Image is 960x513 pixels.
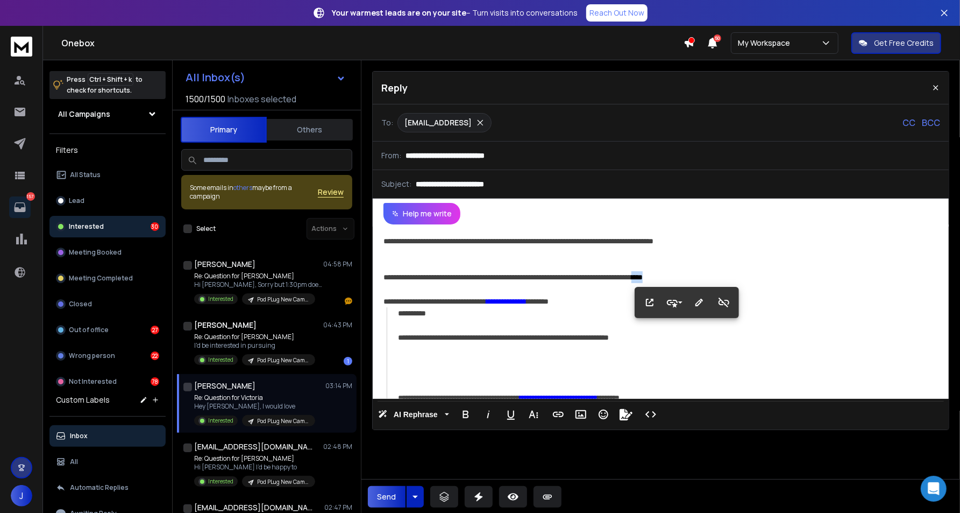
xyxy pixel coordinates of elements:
[186,93,225,106] span: 1500 / 1500
[69,352,115,360] p: Wrong person
[392,410,440,419] span: AI Rephrase
[344,357,352,366] div: 1
[70,483,129,492] p: Automatic Replies
[49,164,166,186] button: All Status
[874,38,934,48] p: Get Free Credits
[26,192,35,201] p: 157
[67,74,143,96] p: Press to check for shortcuts.
[324,503,352,512] p: 02:47 PM
[69,274,133,283] p: Meeting Completed
[548,404,568,425] button: Insert Link (Ctrl+K)
[257,478,309,486] p: Pod PLug New Campaig (September)
[11,37,32,57] img: logo
[332,8,466,18] strong: Your warmest leads are on your site
[318,187,344,198] button: Review
[501,404,521,425] button: Underline (Ctrl+U)
[49,477,166,498] button: Automatic Replies
[9,196,31,218] a: 157
[70,171,101,179] p: All Status
[194,463,315,472] p: Hi [PERSON_NAME] I’d be happy to
[49,319,166,341] button: Out of office27
[381,150,401,161] p: From:
[381,117,393,128] p: To:
[593,404,614,425] button: Emoticons
[194,381,255,391] h1: [PERSON_NAME]
[194,454,315,463] p: Re: Question for [PERSON_NAME]
[257,296,309,304] p: Pod PLug New Campaig (September)
[376,404,451,425] button: AI Rephrase
[49,268,166,289] button: Meeting Completed
[49,371,166,392] button: Not Interested78
[194,502,312,513] h1: [EMAIL_ADDRESS][DOMAIN_NAME]
[11,485,32,507] button: J
[194,402,315,411] p: Hey [PERSON_NAME], I would love
[194,441,312,452] h1: [EMAIL_ADDRESS][DOMAIN_NAME]
[181,117,267,143] button: Primary
[151,326,159,334] div: 27
[233,183,252,192] span: others
[586,4,648,22] a: Reach Out Now
[69,300,92,308] p: Closed
[151,377,159,386] div: 78
[208,295,233,303] p: Interested
[323,260,352,269] p: 04:58 PM
[70,432,88,440] p: Inbox
[177,67,354,88] button: All Inbox(s)
[227,93,296,106] h3: Inboxes selected
[186,72,245,83] h1: All Inbox(s)
[267,118,353,142] button: Others
[714,34,721,42] span: 50
[194,259,255,270] h1: [PERSON_NAME]
[49,451,166,473] button: All
[738,38,794,48] p: My Workspace
[69,196,84,205] p: Lead
[208,417,233,425] p: Interested
[922,116,940,129] p: BCC
[194,280,323,289] p: Hi [PERSON_NAME], Sorry but 1:30pm doesn’t
[194,320,257,331] h1: [PERSON_NAME]
[714,292,734,313] button: Unlink
[902,116,915,129] p: CC
[49,103,166,125] button: All Campaigns
[49,143,166,158] h3: Filters
[368,486,406,508] button: Send
[571,404,591,425] button: Insert Image (Ctrl+P)
[69,248,122,257] p: Meeting Booked
[49,216,166,237] button: Interested30
[70,458,78,466] p: All
[456,404,476,425] button: Bold (Ctrl+B)
[257,356,309,364] p: Pod PLug New Campaig (September)
[381,179,411,189] p: Subject:
[69,377,117,386] p: Not Interested
[323,321,352,329] p: 04:43 PM
[478,404,499,425] button: Italic (Ctrl+I)
[69,222,104,231] p: Interested
[49,425,166,447] button: Inbox
[381,80,408,95] p: Reply
[88,73,133,86] span: Ctrl + Shift + k
[257,417,309,425] p: Pod PLug New Campaig (September)
[851,32,941,54] button: Get Free Credits
[194,341,315,350] p: I'd be interested in pursuing
[332,8,578,18] p: – Turn visits into conversations
[196,224,216,233] label: Select
[49,345,166,367] button: Wrong person22
[641,404,661,425] button: Code View
[49,242,166,263] button: Meeting Booked
[49,293,166,315] button: Closed
[523,404,544,425] button: More Text
[921,476,947,502] div: Open Intercom Messenger
[194,333,315,341] p: Re: Question for [PERSON_NAME]
[323,442,352,451] p: 02:48 PM
[58,109,110,120] h1: All Campaigns
[194,393,315,402] p: Re: Question for Victoria
[208,477,233,486] p: Interested
[325,382,352,390] p: 03:14 PM
[589,8,644,18] p: Reach Out Now
[69,326,109,334] p: Out of office
[208,356,233,364] p: Interested
[56,395,110,405] h3: Custom Labels
[404,117,472,128] p: [EMAIL_ADDRESS]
